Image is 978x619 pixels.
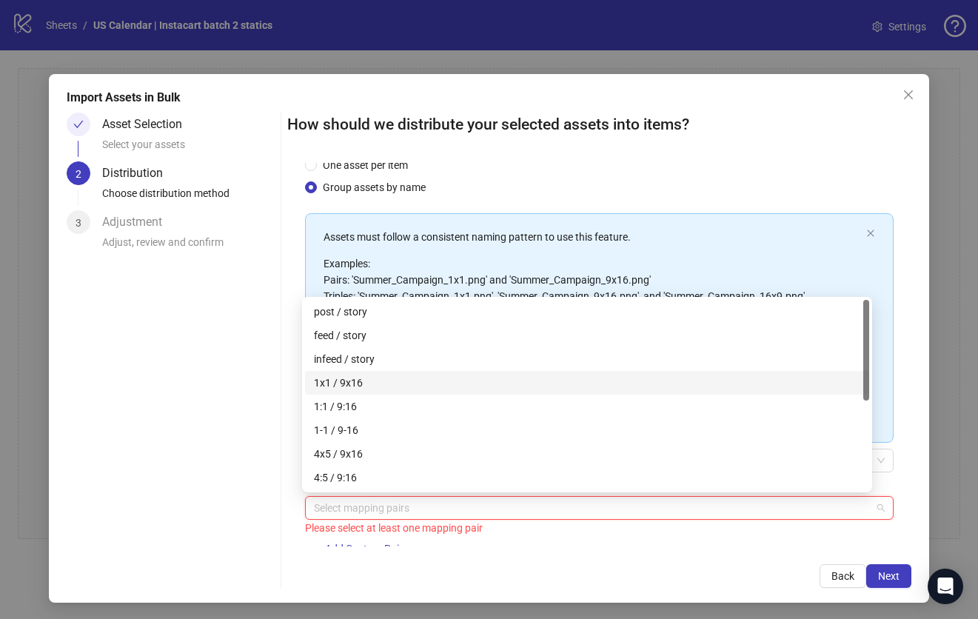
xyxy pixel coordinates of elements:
div: feed / story [305,324,869,347]
span: Group assets by name [317,179,432,195]
div: Please select at least one mapping pair [305,520,894,536]
div: 4x5 / 9x16 [305,442,869,466]
div: Distribution [102,161,175,185]
div: 4:5 / 9:16 [314,469,860,486]
span: 3 [76,217,81,229]
div: Choose distribution method [102,185,275,210]
div: 1:1 / 9:16 [305,395,869,418]
div: post / story [305,300,869,324]
button: + Add Custom Pair [305,538,415,561]
span: Back [831,570,854,582]
button: close [866,229,875,238]
div: Adjust, review and confirm [102,234,275,259]
span: + Add Custom Pair [317,543,403,555]
button: Close [897,83,920,107]
div: Asset Selection [102,113,194,136]
div: infeed / story [314,351,860,367]
button: Back [820,564,866,588]
div: 1:1 / 9:16 [314,398,860,415]
div: 1-1 / 9-16 [314,422,860,438]
div: 1-1 / 9-16 [305,418,869,442]
div: 4x5 / 9x16 [314,446,860,462]
div: feed / story [314,327,860,344]
span: 2 [76,168,81,180]
div: Adjustment [102,210,174,234]
span: One asset per item [317,157,414,173]
div: infeed / story [305,347,869,371]
div: Import Assets in Bulk [67,89,911,107]
div: Open Intercom Messenger [928,569,963,604]
p: Examples: Pairs: 'Summer_Campaign_1x1.png' and 'Summer_Campaign_9x16.png' Triples: 'Summer_Campai... [324,255,860,304]
div: 1x1 / 9x16 [305,371,869,395]
div: 4:5 / 9:16 [305,466,869,489]
div: 1x1 / 9x16 [314,375,860,391]
span: close [902,89,914,101]
p: Assets must follow a consistent naming pattern to use this feature. [324,229,860,245]
div: Select your assets [102,136,275,161]
div: post / story [314,304,860,320]
span: check [73,119,84,130]
button: Next [866,564,911,588]
span: Next [878,570,900,582]
h2: How should we distribute your selected assets into items? [287,113,911,137]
